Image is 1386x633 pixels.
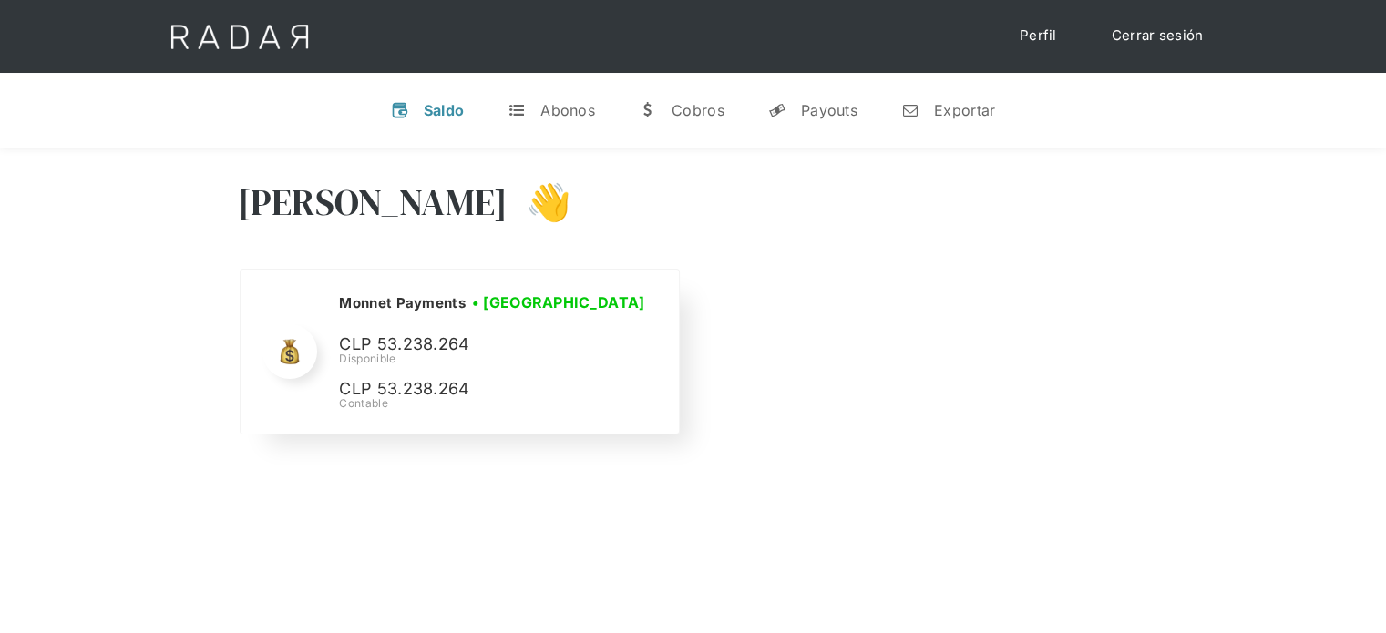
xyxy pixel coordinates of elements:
[424,101,465,119] div: Saldo
[339,332,612,358] p: CLP 53.238.264
[339,395,651,412] div: Contable
[639,101,657,119] div: w
[1093,18,1222,54] a: Cerrar sesión
[540,101,595,119] div: Abonos
[508,101,526,119] div: t
[801,101,857,119] div: Payouts
[901,101,919,119] div: n
[339,376,612,403] p: CLP 53.238.264
[238,179,508,225] h3: [PERSON_NAME]
[391,101,409,119] div: v
[339,351,651,367] div: Disponible
[1001,18,1075,54] a: Perfil
[768,101,786,119] div: y
[339,294,466,312] h2: Monnet Payments
[472,291,645,313] h3: • [GEOGRAPHIC_DATA]
[508,179,571,225] h3: 👋
[934,101,995,119] div: Exportar
[672,101,724,119] div: Cobros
